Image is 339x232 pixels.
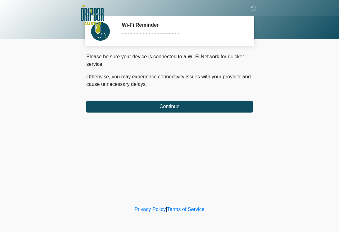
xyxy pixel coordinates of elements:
p: Otherwise, you may experience connectivity issues with your provider and cause unnecessary delays [86,73,253,88]
a: Privacy Policy [135,207,166,212]
p: Please be sure your device is connected to a Wi-Fi Network for quicker service. [86,53,253,68]
button: Continue [86,101,253,113]
span: . [146,82,147,87]
img: The DRIPBaR - Austin The Domain Logo [80,5,104,25]
img: Agent Avatar [91,22,110,41]
a: | [166,207,167,212]
a: Terms of Service [167,207,204,212]
div: ~~~~~~~~~~~~~~~~~~~~ [122,30,243,38]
